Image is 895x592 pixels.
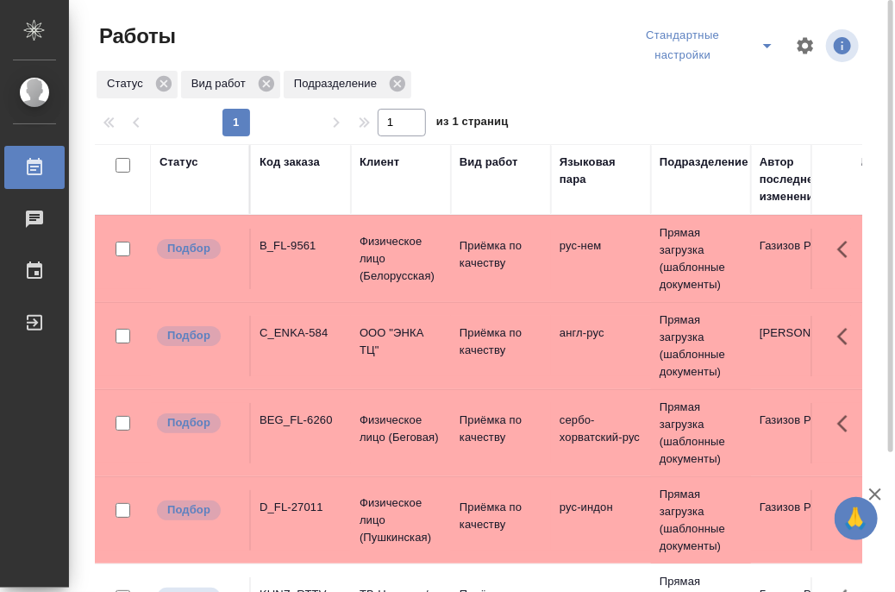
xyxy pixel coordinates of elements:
[460,154,518,171] div: Вид работ
[167,327,210,344] p: Подбор
[751,490,851,551] td: Газизов Ринат
[460,412,542,446] p: Приёмка по качеству
[155,237,241,261] div: Можно подбирать исполнителей
[751,403,851,463] td: Газизов Ринат
[360,154,399,171] div: Клиент
[751,229,851,289] td: Газизов Ринат
[360,233,442,285] p: Физическое лицо (Белорусская)
[460,499,542,533] p: Приёмка по качеству
[551,229,651,289] td: рус-нем
[167,501,210,519] p: Подбор
[260,237,342,255] div: B_FL-9561
[97,71,178,98] div: Статус
[827,316,868,357] button: Здесь прячутся важные кнопки
[826,29,862,62] span: Посмотреть информацию
[294,75,383,92] p: Подразделение
[260,412,342,429] div: BEG_FL-6260
[785,25,826,66] span: Настроить таблицу
[260,499,342,516] div: D_FL-27011
[827,490,868,532] button: Здесь прячутся важные кнопки
[167,240,210,257] p: Подбор
[651,216,751,302] td: Прямая загрузка (шаблонные документы)
[160,154,198,171] div: Статус
[827,403,868,444] button: Здесь прячутся важные кнопки
[460,237,542,272] p: Приёмка по качеству
[181,71,280,98] div: Вид работ
[760,154,842,205] div: Автор последнего изменения
[155,412,241,435] div: Можно подбирать исполнителей
[360,324,442,359] p: ООО "ЭНКА ТЦ"
[651,303,751,389] td: Прямая загрузка (шаблонные документы)
[560,154,642,188] div: Языковая пара
[95,22,176,50] span: Работы
[842,501,871,537] span: 🙏
[260,324,342,342] div: C_ENKA-584
[107,75,149,92] p: Статус
[660,154,748,171] div: Подразделение
[155,324,241,348] div: Можно подбирать исполнителей
[155,499,241,522] div: Можно подбирать исполнителей
[751,316,851,376] td: [PERSON_NAME]
[551,403,651,463] td: сербо-хорватский-рус
[360,494,442,546] p: Физическое лицо (Пушкинская)
[651,477,751,564] td: Прямая загрузка (шаблонные документы)
[827,229,868,270] button: Здесь прячутся важные кнопки
[551,316,651,376] td: англ-рус
[284,71,411,98] div: Подразделение
[191,75,252,92] p: Вид работ
[616,22,785,69] div: split button
[167,414,210,431] p: Подбор
[460,324,542,359] p: Приёмка по качеству
[835,497,878,540] button: 🙏
[551,490,651,551] td: рус-индон
[436,111,509,136] span: из 1 страниц
[360,412,442,446] p: Физическое лицо (Беговая)
[260,154,320,171] div: Код заказа
[651,390,751,476] td: Прямая загрузка (шаблонные документы)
